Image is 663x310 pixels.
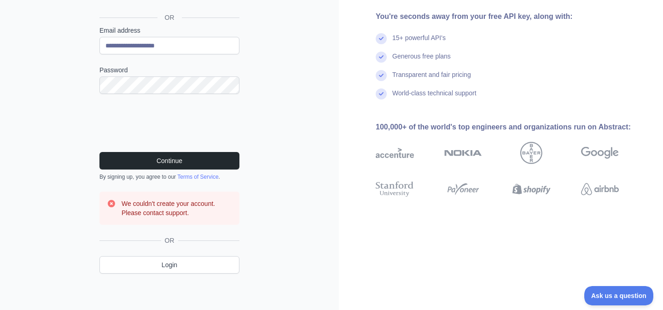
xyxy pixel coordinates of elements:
img: shopify [512,180,551,199]
img: check mark [376,88,387,99]
div: Transparent and fair pricing [392,70,471,88]
div: You're seconds away from your free API key, along with: [376,11,648,22]
label: Email address [99,26,239,35]
label: Password [99,65,239,75]
img: check mark [376,70,387,81]
img: airbnb [581,180,619,199]
img: bayer [520,142,542,164]
div: 15+ powerful API's [392,33,446,52]
img: check mark [376,52,387,63]
div: World-class technical support [392,88,477,107]
div: By signing up, you agree to our . [99,173,239,181]
span: OR [157,13,182,22]
img: payoneer [444,180,483,199]
h3: We couldn't create your account. Please contact support. [122,199,232,217]
iframe: reCAPTCHA [99,105,239,141]
img: stanford university [376,180,414,199]
img: check mark [376,33,387,44]
div: Generous free plans [392,52,451,70]
span: OR [161,236,178,245]
button: Continue [99,152,239,170]
iframe: Toggle Customer Support [584,286,654,305]
img: nokia [444,142,483,164]
img: google [581,142,619,164]
div: 100,000+ of the world's top engineers and organizations run on Abstract: [376,122,648,133]
a: Login [99,256,239,274]
a: Terms of Service [177,174,218,180]
img: accenture [376,142,414,164]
